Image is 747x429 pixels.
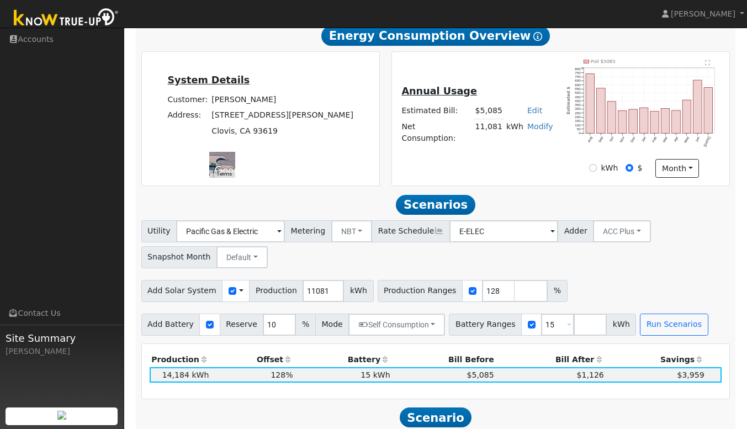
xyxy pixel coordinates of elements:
label: kWh [601,162,618,174]
span: Savings [660,355,695,364]
td: Customer: [166,92,210,108]
rect: onclick="" [704,87,713,133]
text: 400 [575,99,581,103]
text: Jan [641,136,647,143]
span: Scenario [400,407,472,427]
text: 50 [577,127,581,131]
text: Oct [608,136,614,142]
text: 0 [579,131,581,135]
text: 650 [575,78,581,82]
span: Energy Consumption Overview [321,26,550,46]
rect: onclick="" [682,100,691,133]
td: [PERSON_NAME] [210,92,356,108]
td: Address: [166,108,210,123]
span: Snapshot Month [141,246,218,268]
span: Site Summary [6,331,118,346]
rect: onclick="" [586,73,595,133]
text: 700 [575,75,581,78]
img: retrieve [57,411,66,420]
td: [STREET_ADDRESS][PERSON_NAME] [210,108,356,123]
text: 350 [575,103,581,107]
th: Production [150,352,211,367]
text:  [706,60,711,65]
span: Production [249,280,303,302]
button: Self Consumption [348,314,445,336]
span: $5,085 [467,370,494,379]
rect: onclick="" [650,112,659,134]
span: % [295,314,315,336]
input: $ [626,164,633,172]
td: 15 kWh [295,367,392,383]
text: [DATE] [703,136,711,147]
text: Pull $5085 [591,59,616,64]
u: System Details [167,75,250,86]
text: 450 [575,95,581,99]
span: Reserve [220,314,264,336]
text: Nov [619,135,625,143]
span: $1,126 [577,370,604,379]
input: Select a Rate Schedule [449,220,558,242]
td: 11,081 [473,119,504,146]
th: Offset [211,352,295,367]
text: Jun [695,136,701,143]
text: 800 [575,67,581,71]
rect: onclick="" [629,109,638,133]
button: NBT [331,220,373,242]
div: [PERSON_NAME] [6,346,118,357]
button: Default [216,246,268,268]
span: Mode [315,314,349,336]
td: Net Consumption: [400,119,473,146]
a: Open this area in Google Maps (opens a new window) [212,163,248,178]
text: 150 [575,119,581,123]
span: Add Battery [141,314,200,336]
rect: onclick="" [597,88,606,133]
td: Estimated Bill: [400,103,473,119]
text: Feb [651,136,658,143]
text: 600 [575,83,581,87]
u: Annual Usage [401,86,476,97]
th: Bill Before [392,352,496,367]
span: Battery Ranges [449,314,522,336]
th: Battery [295,352,392,367]
text: Mar [662,136,668,143]
span: Production Ranges [378,280,463,302]
text: 500 [575,91,581,94]
rect: onclick="" [618,110,627,133]
span: Adder [558,220,594,242]
td: kWh [504,119,525,146]
img: Know True-Up [8,6,124,31]
label: $ [638,162,643,174]
text: Sep [597,136,603,143]
text: Aug [587,136,593,143]
span: kWh [343,280,373,302]
text: 100 [575,123,581,127]
span: % [547,280,567,302]
a: Edit [527,106,542,115]
text: Dec [630,136,636,143]
rect: onclick="" [607,102,616,133]
text: 750 [575,71,581,75]
span: Add Solar System [141,280,223,302]
button: Run Scenarios [640,314,708,336]
span: kWh [606,314,636,336]
input: Select a Utility [176,220,285,242]
rect: onclick="" [693,80,702,133]
rect: onclick="" [672,110,681,133]
a: Terms (opens in new tab) [216,171,232,177]
td: 14,184 kWh [150,367,211,383]
text: 200 [575,115,581,119]
span: $3,959 [677,370,704,379]
i: Show Help [533,32,542,41]
text: Apr [673,136,679,142]
text: May [684,135,690,143]
rect: onclick="" [661,109,670,134]
input: kWh [589,164,597,172]
span: Utility [141,220,177,242]
th: Bill After [496,352,606,367]
text: 300 [575,107,581,111]
rect: onclick="" [640,108,649,133]
span: 128% [271,370,293,379]
span: Metering [284,220,332,242]
text: 250 [575,111,581,115]
img: Google [212,163,248,178]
